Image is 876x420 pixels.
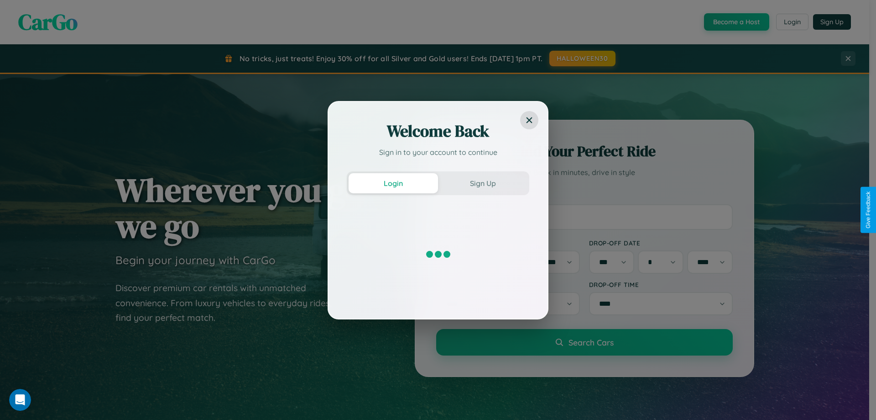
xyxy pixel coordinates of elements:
h2: Welcome Back [347,120,529,142]
p: Sign in to your account to continue [347,147,529,158]
div: Give Feedback [865,191,871,229]
button: Sign Up [438,173,527,193]
button: Login [349,173,438,193]
iframe: Intercom live chat [9,389,31,411]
